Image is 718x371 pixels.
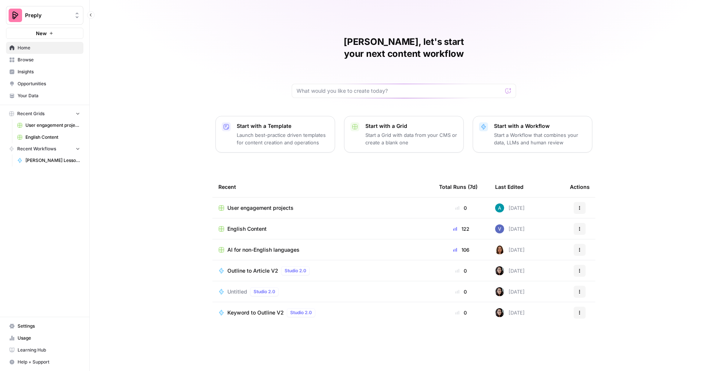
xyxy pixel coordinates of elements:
[36,30,47,37] span: New
[495,245,504,254] img: 4vynenhqpmo7aryhworu9o2olc1t
[495,224,525,233] div: [DATE]
[495,245,525,254] div: [DATE]
[290,309,312,316] span: Studio 2.0
[439,204,483,212] div: 0
[227,204,294,212] span: User engagement projects
[365,131,457,146] p: Start a Grid with data from your CMS or create a blank one
[25,134,80,141] span: English Content
[18,92,80,99] span: Your Data
[494,122,586,130] p: Start with a Workflow
[6,320,83,332] a: Settings
[6,344,83,356] a: Learning Hub
[6,78,83,90] a: Opportunities
[218,225,427,233] a: English Content
[218,266,427,275] a: Outline to Article V2Studio 2.0
[495,203,525,212] div: [DATE]
[18,323,80,329] span: Settings
[570,177,590,197] div: Actions
[218,246,427,254] a: AI for non-English languages
[14,154,83,166] a: [PERSON_NAME] Lesson Insights Insertion
[218,204,427,212] a: User engagement projects
[254,288,275,295] span: Studio 2.0
[237,122,329,130] p: Start with a Template
[344,116,464,153] button: Start with a GridStart a Grid with data from your CMS or create a blank one
[18,347,80,353] span: Learning Hub
[17,145,56,152] span: Recent Workflows
[6,42,83,54] a: Home
[227,309,284,316] span: Keyword to Outline V2
[495,287,504,296] img: 0od0somutai3rosqwdkhgswflu93
[237,131,329,146] p: Launch best-practice driven templates for content creation and operations
[495,203,504,212] img: 48p1dlxc26vy6gc5e5xg6nwbe9bs
[17,110,45,117] span: Recent Grids
[439,309,483,316] div: 0
[439,246,483,254] div: 106
[439,225,483,233] div: 122
[18,359,80,365] span: Help + Support
[6,28,83,39] button: New
[227,246,300,254] span: AI for non-English languages
[495,308,504,317] img: 0od0somutai3rosqwdkhgswflu93
[495,287,525,296] div: [DATE]
[25,12,70,19] span: Preply
[439,288,483,295] div: 0
[6,108,83,119] button: Recent Grids
[365,122,457,130] p: Start with a Grid
[218,177,427,197] div: Recent
[215,116,335,153] button: Start with a TemplateLaunch best-practice driven templates for content creation and operations
[6,90,83,102] a: Your Data
[495,177,524,197] div: Last Edited
[495,224,504,233] img: a7rrxm5wz29u8zxbh4kkc1rcm4rd
[6,6,83,25] button: Workspace: Preply
[25,122,80,129] span: User engagement projects
[14,131,83,143] a: English Content
[9,9,22,22] img: Preply Logo
[495,266,525,275] div: [DATE]
[494,131,586,146] p: Start a Workflow that combines your data, LLMs and human review
[6,143,83,154] button: Recent Workflows
[14,119,83,131] a: User engagement projects
[227,267,278,275] span: Outline to Article V2
[18,80,80,87] span: Opportunities
[18,68,80,75] span: Insights
[292,36,516,60] h1: [PERSON_NAME], let's start your next content workflow
[495,308,525,317] div: [DATE]
[25,157,80,164] span: [PERSON_NAME] Lesson Insights Insertion
[227,225,267,233] span: English Content
[218,308,427,317] a: Keyword to Outline V2Studio 2.0
[439,267,483,275] div: 0
[6,332,83,344] a: Usage
[18,335,80,341] span: Usage
[297,87,502,95] input: What would you like to create today?
[6,66,83,78] a: Insights
[218,287,427,296] a: UntitledStudio 2.0
[18,45,80,51] span: Home
[6,54,83,66] a: Browse
[495,266,504,275] img: 0od0somutai3rosqwdkhgswflu93
[18,56,80,63] span: Browse
[285,267,306,274] span: Studio 2.0
[439,177,478,197] div: Total Runs (7d)
[6,356,83,368] button: Help + Support
[227,288,247,295] span: Untitled
[473,116,592,153] button: Start with a WorkflowStart a Workflow that combines your data, LLMs and human review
